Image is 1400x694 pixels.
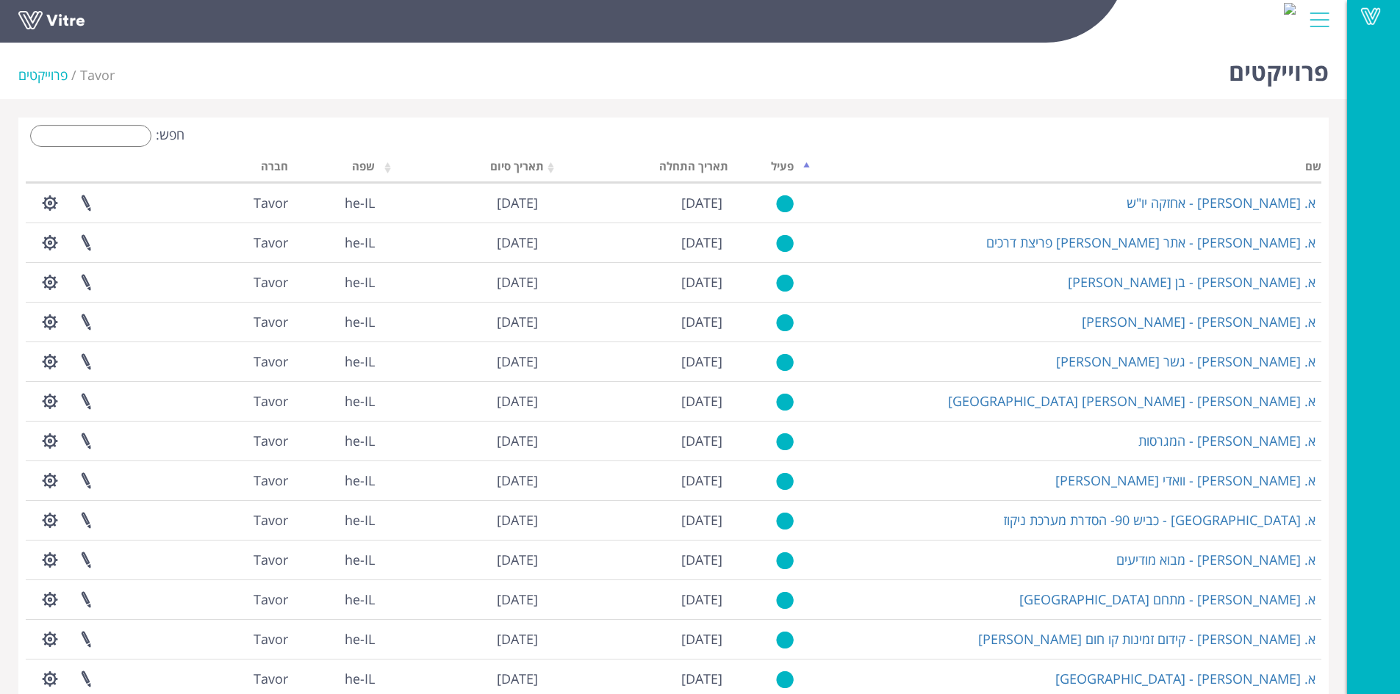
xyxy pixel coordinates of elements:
th: חברה [199,155,295,183]
td: [DATE] [544,223,729,262]
td: [DATE] [544,540,729,579]
th: תאריך סיום: activate to sort column ascending [381,155,544,183]
td: [DATE] [544,183,729,223]
img: yes [776,591,794,610]
img: yes [776,631,794,649]
a: א. [GEOGRAPHIC_DATA] - כביש 90- הסדרת מערכת ניקוז [1003,511,1315,529]
img: yes [776,234,794,253]
td: [DATE] [381,302,544,341]
td: [DATE] [544,619,729,659]
td: [DATE] [544,421,729,460]
a: א. [PERSON_NAME] - אתר [PERSON_NAME] פריצת דרכים [986,234,1315,251]
td: [DATE] [381,579,544,619]
td: he-IL [294,500,381,540]
img: yes [776,195,794,213]
a: א. [PERSON_NAME] - בן [PERSON_NAME] [1068,273,1315,291]
img: yes [776,314,794,332]
td: [DATE] [381,381,544,421]
label: חפש: [26,125,184,147]
a: א. [PERSON_NAME] - מבוא מודיעים [1116,551,1315,568]
a: א. [PERSON_NAME] - אחזקה יו"ש [1127,194,1315,212]
a: א. [PERSON_NAME] - [PERSON_NAME] [1082,313,1315,330]
img: yes [776,433,794,451]
td: he-IL [294,579,381,619]
td: [DATE] [381,421,544,460]
li: פרוייקטים [18,66,80,85]
span: 221 [254,273,288,291]
td: [DATE] [381,500,544,540]
span: 221 [254,670,288,687]
span: 221 [254,551,288,568]
a: א. [PERSON_NAME] - קידום זמינות קו חום [PERSON_NAME] [978,630,1315,648]
td: he-IL [294,540,381,579]
img: b2b44d0a-7b70-485e-8953-c168f0278043.jpg [1284,3,1296,15]
img: yes [776,472,794,491]
td: [DATE] [381,460,544,500]
td: [DATE] [381,619,544,659]
span: 221 [254,313,288,330]
td: he-IL [294,619,381,659]
td: [DATE] [544,341,729,381]
td: [DATE] [381,262,544,302]
td: he-IL [294,421,381,460]
span: 221 [254,392,288,410]
img: yes [776,274,794,292]
img: yes [776,512,794,530]
td: [DATE] [381,223,544,262]
td: [DATE] [544,262,729,302]
td: he-IL [294,183,381,223]
td: [DATE] [381,540,544,579]
a: א. [PERSON_NAME] - המגרסות [1138,432,1315,449]
img: yes [776,552,794,570]
td: [DATE] [544,460,729,500]
td: [DATE] [544,302,729,341]
th: פעיל [728,155,800,183]
td: [DATE] [544,381,729,421]
td: he-IL [294,262,381,302]
span: 221 [254,432,288,449]
th: שפה [294,155,381,183]
span: 221 [254,590,288,608]
td: [DATE] [381,341,544,381]
span: 221 [254,353,288,370]
h1: פרוייקטים [1229,37,1329,99]
span: 221 [254,630,288,648]
td: he-IL [294,302,381,341]
img: yes [776,353,794,372]
span: 221 [254,194,288,212]
td: he-IL [294,460,381,500]
span: 221 [80,66,115,84]
th: שם: activate to sort column descending [800,155,1321,183]
th: תאריך התחלה: activate to sort column ascending [544,155,729,183]
td: [DATE] [544,500,729,540]
td: he-IL [294,341,381,381]
a: א. [PERSON_NAME] - מתחם [GEOGRAPHIC_DATA] [1019,590,1315,608]
td: he-IL [294,223,381,262]
input: חפש: [30,125,151,147]
span: 221 [254,511,288,529]
img: yes [776,670,794,689]
span: 221 [254,471,288,489]
img: yes [776,393,794,411]
a: א. [PERSON_NAME] - וואדי [PERSON_NAME] [1055,471,1315,489]
td: he-IL [294,381,381,421]
td: [DATE] [544,579,729,619]
a: א. [PERSON_NAME] - גשר [PERSON_NAME] [1056,353,1315,370]
td: [DATE] [381,183,544,223]
span: 221 [254,234,288,251]
a: א. [PERSON_NAME] - [PERSON_NAME] [GEOGRAPHIC_DATA] [948,392,1315,410]
a: א. [PERSON_NAME] - [GEOGRAPHIC_DATA] [1055,670,1315,687]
